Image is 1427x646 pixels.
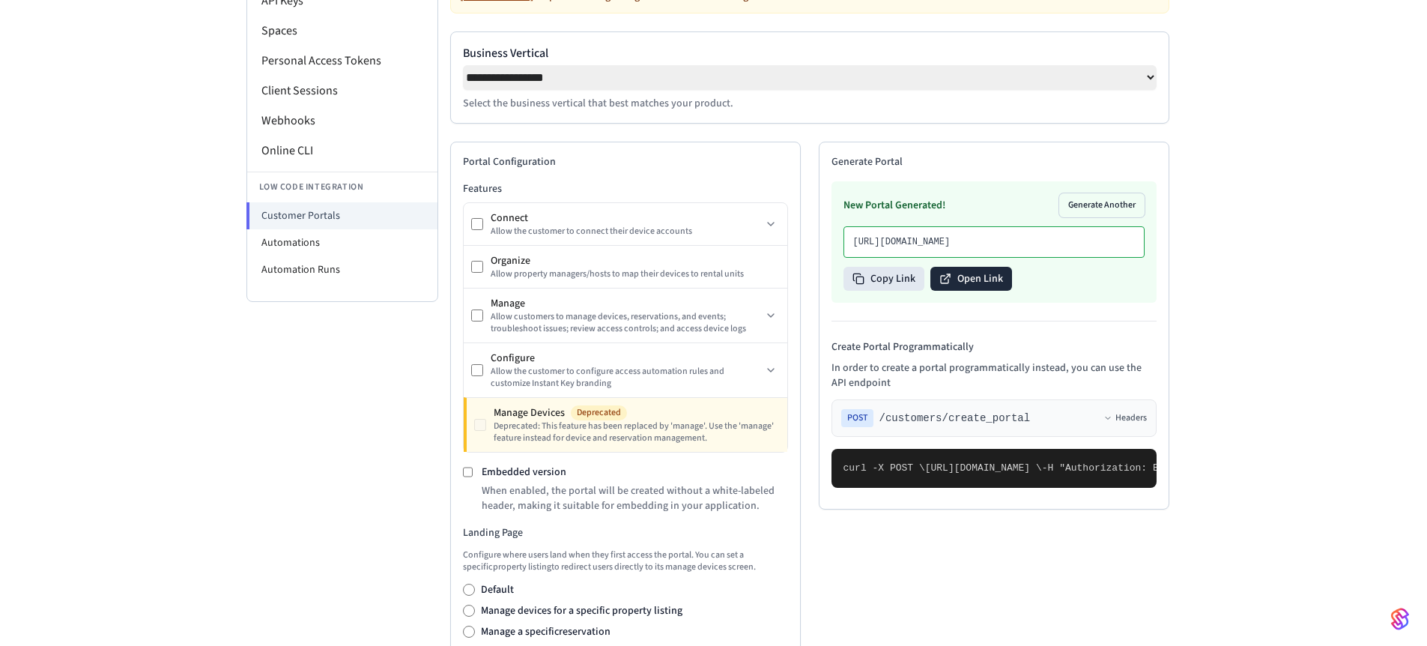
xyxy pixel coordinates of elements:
button: Headers [1103,412,1147,424]
div: Manage [491,296,762,311]
li: Online CLI [247,136,437,166]
h4: Create Portal Programmatically [831,339,1157,354]
p: Select the business vertical that best matches your product. [463,96,1157,111]
button: Generate Another [1059,193,1145,217]
p: When enabled, the portal will be created without a white-labeled header, making it suitable for e... [482,483,788,513]
span: curl -X POST \ [843,462,925,474]
label: Manage a specific reservation [481,624,611,639]
img: SeamLogoGradient.69752ec5.svg [1391,607,1409,631]
label: Default [481,582,514,597]
div: Manage Devices [494,405,780,420]
span: /customers/create_portal [879,411,1031,426]
h3: Landing Page [463,525,788,540]
div: Organize [491,253,780,268]
li: Automations [247,229,437,256]
li: Low Code Integration [247,172,437,202]
button: Copy Link [843,267,924,291]
span: -H "Authorization: Bearer seam_api_key_123456" \ [1042,462,1322,474]
li: Spaces [247,16,437,46]
h2: Generate Portal [831,154,1157,169]
li: Personal Access Tokens [247,46,437,76]
div: Connect [491,211,762,226]
button: Open Link [930,267,1012,291]
h2: Portal Configuration [463,154,788,169]
div: Configure [491,351,762,366]
p: Configure where users land when they first access the portal. You can set a specific property lis... [463,549,788,573]
li: Automation Runs [247,256,437,283]
span: POST [841,409,873,427]
div: Allow the customer to connect their device accounts [491,226,762,238]
li: Customer Portals [246,202,437,229]
li: Client Sessions [247,76,437,106]
h3: New Portal Generated! [843,198,945,213]
h3: Features [463,181,788,196]
div: Deprecated: This feature has been replaced by 'manage'. Use the 'manage' feature instead for devi... [494,420,780,444]
label: Manage devices for a specific property listing [481,603,682,618]
span: Deprecated [571,405,627,420]
li: Webhooks [247,106,437,136]
label: Business Vertical [463,44,1157,62]
p: In order to create a portal programmatically instead, you can use the API endpoint [831,360,1157,390]
label: Embedded version [482,465,566,480]
span: [URL][DOMAIN_NAME] \ [925,462,1042,474]
div: Allow property managers/hosts to map their devices to rental units [491,268,780,280]
p: [URL][DOMAIN_NAME] [853,236,1135,248]
div: Allow customers to manage devices, reservations, and events; troubleshoot issues; review access c... [491,311,762,335]
div: Allow the customer to configure access automation rules and customize Instant Key branding [491,366,762,390]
